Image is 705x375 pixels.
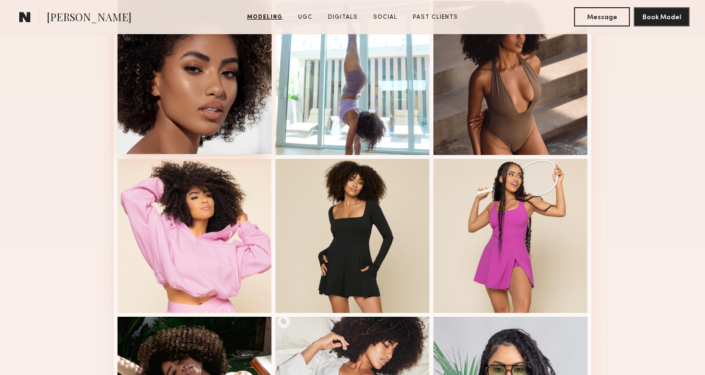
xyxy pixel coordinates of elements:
button: Book Model [634,7,690,26]
a: Past Clients [409,13,462,22]
span: [PERSON_NAME] [47,10,131,26]
a: Digitals [324,13,362,22]
a: Book Model [634,13,690,21]
a: Social [369,13,401,22]
button: Message [574,7,630,26]
a: UGC [294,13,316,22]
a: Modeling [243,13,287,22]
